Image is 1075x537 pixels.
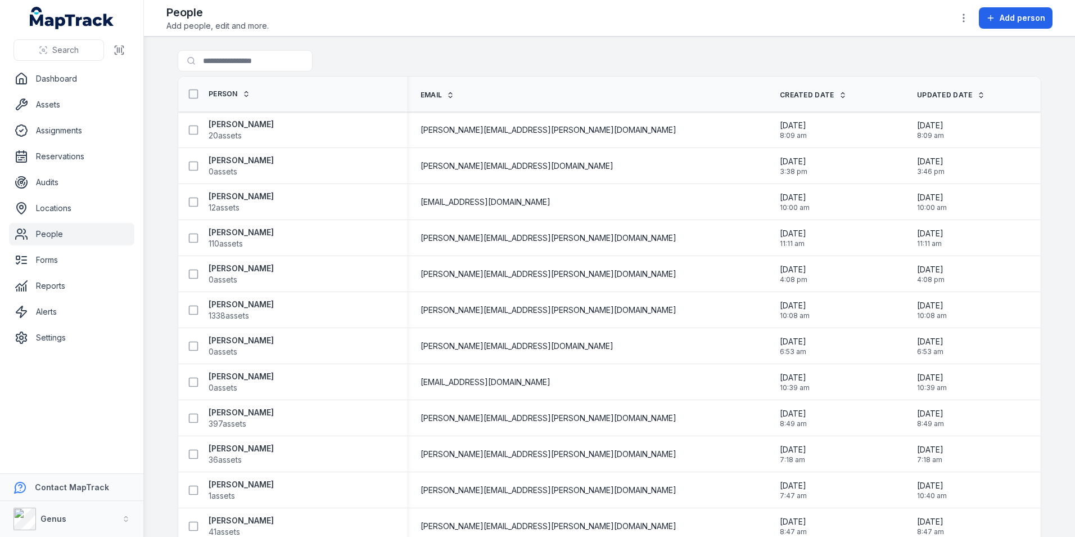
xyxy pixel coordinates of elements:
span: [DATE] [780,516,807,527]
span: 8:09 am [780,131,807,140]
time: 08/02/2024, 8:49:35 am [917,408,944,428]
span: [DATE] [780,192,810,203]
time: 22/03/2024, 3:38:58 pm [780,156,807,176]
time: 04/04/2024, 10:08:32 am [780,300,810,320]
a: Email [421,91,455,100]
span: 3:46 pm [917,167,945,176]
span: [PERSON_NAME][EMAIL_ADDRESS][DOMAIN_NAME] [421,160,613,172]
span: [DATE] [917,408,944,419]
button: Add person [979,7,1053,29]
span: 8:47 am [780,527,807,536]
time: 01/04/2025, 6:53:53 am [780,336,806,356]
span: [DATE] [780,336,806,347]
span: 0 assets [209,166,237,177]
span: [DATE] [917,444,943,455]
span: [DATE] [780,480,807,491]
span: [DATE] [780,300,810,311]
span: Person [209,89,238,99]
time: 15/08/2024, 4:08:06 pm [780,264,807,284]
span: [PERSON_NAME][EMAIL_ADDRESS][PERSON_NAME][DOMAIN_NAME] [421,124,676,136]
span: 8:49 am [780,419,807,428]
span: [DATE] [780,444,806,455]
a: [PERSON_NAME]36assets [209,443,274,466]
span: 4:08 pm [780,275,807,284]
span: [DATE] [917,264,945,275]
strong: [PERSON_NAME] [209,515,274,526]
a: Created Date [780,91,847,100]
span: Updated Date [917,91,973,100]
strong: Genus [40,514,66,523]
span: [DATE] [917,156,945,167]
span: [PERSON_NAME][EMAIL_ADDRESS][DOMAIN_NAME] [421,341,613,352]
strong: [PERSON_NAME] [209,119,274,130]
span: [DATE] [780,156,807,167]
time: 08/02/2024, 8:49:35 am [780,408,807,428]
a: [PERSON_NAME]110assets [209,227,274,249]
span: Email [421,91,442,100]
time: 19/05/2025, 7:18:16 am [780,444,806,464]
strong: Contact MapTrack [35,482,109,492]
span: [EMAIL_ADDRESS][DOMAIN_NAME] [421,377,550,388]
time: 03/04/2025, 10:39:36 am [780,372,810,392]
time: 10/08/2025, 11:11:37 am [780,228,806,248]
span: Add people, edit and more. [166,20,269,32]
span: 8:49 am [917,419,944,428]
span: [EMAIL_ADDRESS][DOMAIN_NAME] [421,196,550,208]
time: 10/08/2025, 11:11:37 am [917,228,943,248]
span: 20 assets [209,130,242,141]
a: Updated Date [917,91,985,100]
span: Created Date [780,91,834,100]
a: Audits [9,171,134,194]
span: 110 assets [209,238,243,249]
span: 8:09 am [917,131,944,140]
span: [PERSON_NAME][EMAIL_ADDRESS][PERSON_NAME][DOMAIN_NAME] [421,413,676,424]
time: 02/06/2025, 10:00:09 am [780,192,810,212]
span: [PERSON_NAME][EMAIL_ADDRESS][PERSON_NAME][DOMAIN_NAME] [421,232,676,244]
span: 0 assets [209,382,237,393]
span: 10:00 am [917,203,947,212]
span: [DATE] [917,300,947,311]
span: 10:39 am [780,383,810,392]
time: 01/04/2025, 6:53:53 am [917,336,943,356]
span: [DATE] [780,372,810,383]
strong: [PERSON_NAME] [209,407,274,418]
a: People [9,223,134,245]
span: 7:47 am [780,491,807,500]
time: 18/01/2025, 8:09:39 am [780,120,807,140]
a: Assignments [9,119,134,142]
a: [PERSON_NAME]20assets [209,119,274,141]
span: 11:11 am [780,239,806,248]
time: 03/04/2025, 10:40:18 am [917,480,947,500]
span: 0 assets [209,346,237,357]
span: [DATE] [917,336,943,347]
strong: [PERSON_NAME] [209,335,274,346]
span: 6:53 am [780,347,806,356]
span: 7:18 am [780,455,806,464]
time: 02/06/2025, 10:00:09 am [917,192,947,212]
span: [DATE] [917,480,947,491]
span: [PERSON_NAME][EMAIL_ADDRESS][PERSON_NAME][DOMAIN_NAME] [421,485,676,496]
button: Search [13,39,104,61]
strong: [PERSON_NAME] [209,263,274,274]
span: [DATE] [917,192,947,203]
time: 07/02/2024, 7:47:55 am [780,480,807,500]
a: [PERSON_NAME]397assets [209,407,274,429]
a: Reservations [9,145,134,168]
time: 22/03/2024, 3:46:47 pm [917,156,945,176]
span: 3:38 pm [780,167,807,176]
time: 08/02/2024, 8:47:21 am [780,516,807,536]
a: Settings [9,326,134,349]
span: [DATE] [780,228,806,239]
strong: [PERSON_NAME] [209,443,274,454]
span: [PERSON_NAME][EMAIL_ADDRESS][PERSON_NAME][DOMAIN_NAME] [421,268,676,280]
span: [PERSON_NAME][EMAIL_ADDRESS][PERSON_NAME][DOMAIN_NAME] [421,449,676,460]
span: [DATE] [917,516,944,527]
span: 4:08 pm [917,275,945,284]
strong: [PERSON_NAME] [209,371,274,382]
time: 03/04/2025, 10:39:36 am [917,372,947,392]
strong: [PERSON_NAME] [209,227,274,238]
strong: [PERSON_NAME] [209,299,274,310]
a: MapTrack [30,7,114,29]
span: [DATE] [780,408,807,419]
a: [PERSON_NAME]0assets [209,263,274,285]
